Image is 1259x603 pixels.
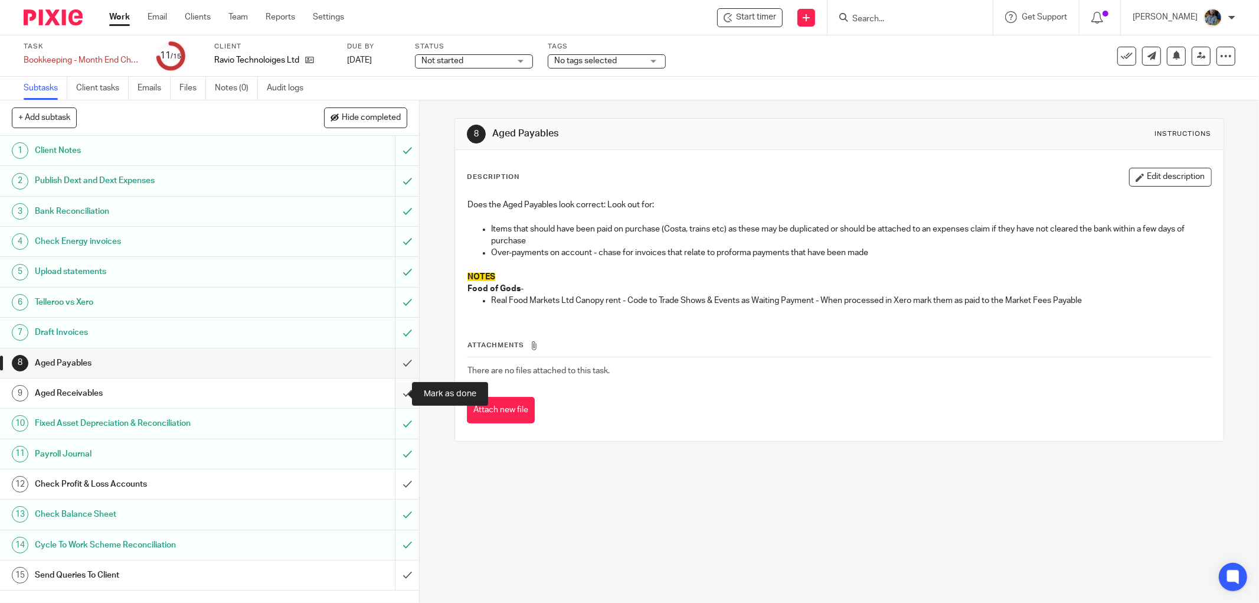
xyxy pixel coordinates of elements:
p: Does the Aged Payables look correct: Look out for: [467,199,1211,211]
div: 11 [160,49,181,63]
label: Status [415,42,533,51]
div: Bookkeeping - Month End Checks [24,54,142,66]
span: Not started [421,57,463,65]
div: 8 [467,125,486,144]
input: Search [851,14,957,25]
button: Attach new file [467,397,535,423]
p: Items that should have been paid on purchase (Costa, trains etc) as these may be duplicated or sh... [491,223,1211,247]
div: Ravio Technoloiges Ltd - Bookkeeping - Month End Checks [717,8,783,27]
span: Hide completed [342,113,401,123]
small: /15 [171,53,181,60]
h1: Payroll Journal [35,445,267,463]
span: There are no files attached to this task. [467,367,610,375]
button: Hide completed [324,107,407,128]
div: 13 [12,506,28,523]
div: 3 [12,203,28,220]
span: NOTES [467,273,495,281]
a: Notes (0) [215,77,258,100]
p: Description [467,172,519,182]
div: 4 [12,233,28,250]
span: [DATE] [347,56,372,64]
div: 11 [12,446,28,462]
a: Clients [185,11,211,23]
span: No tags selected [554,57,617,65]
div: Instructions [1155,129,1212,139]
div: 12 [12,476,28,493]
div: 2 [12,173,28,190]
img: Jaskaran%20Singh.jpeg [1204,8,1222,27]
h1: Aged Receivables [35,384,267,402]
div: 7 [12,324,28,341]
span: Attachments [467,342,524,348]
label: Task [24,42,142,51]
div: 5 [12,264,28,281]
h1: Check Profit & Loss Accounts [35,475,267,493]
div: 15 [12,567,28,584]
h1: Telleroo vs Xero [35,294,267,311]
div: 6 [12,294,28,311]
div: 14 [12,537,28,553]
h1: Check Balance Sheet [35,506,267,523]
a: Reports [266,11,295,23]
div: 1 [12,142,28,159]
a: Client tasks [76,77,129,100]
h1: Draft Invoices [35,324,267,341]
p: - [467,283,1211,295]
a: Email [148,11,167,23]
label: Tags [548,42,666,51]
button: + Add subtask [12,107,77,128]
a: Settings [313,11,344,23]
span: Start timer [736,11,776,24]
div: 10 [12,415,28,432]
h1: Aged Payables [492,128,865,140]
img: Pixie [24,9,83,25]
p: [PERSON_NAME] [1133,11,1198,23]
p: Ravio Technoloiges Ltd [214,54,299,66]
h1: Publish Dext and Dext Expenses [35,172,267,190]
h1: Client Notes [35,142,267,159]
strong: Food of Gods [467,285,521,293]
a: Emails [138,77,171,100]
a: Team [228,11,248,23]
a: Audit logs [267,77,312,100]
label: Client [214,42,332,51]
h1: Upload statements [35,263,267,281]
h1: Cycle To Work Scheme Reconciliation [35,536,267,554]
span: Get Support [1022,13,1067,21]
h1: Bank Reconciliation [35,203,267,220]
a: Work [109,11,130,23]
div: 8 [12,355,28,371]
a: Subtasks [24,77,67,100]
div: 9 [12,385,28,402]
label: Due by [347,42,400,51]
h1: Send Queries To Client [35,566,267,584]
h1: Check Energy invoices [35,233,267,250]
p: Over-payments on account - chase for invoices that relate to proforma payments that have been made [491,247,1211,259]
p: Real Food Markets Ltd Canopy rent - Code to Trade Shows & Events as Waiting Payment - When proces... [491,295,1211,307]
h1: Aged Payables [35,354,267,372]
a: Files [179,77,206,100]
h1: Fixed Asset Depreciation & Reconciliation [35,415,267,432]
button: Edit description [1129,168,1212,187]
